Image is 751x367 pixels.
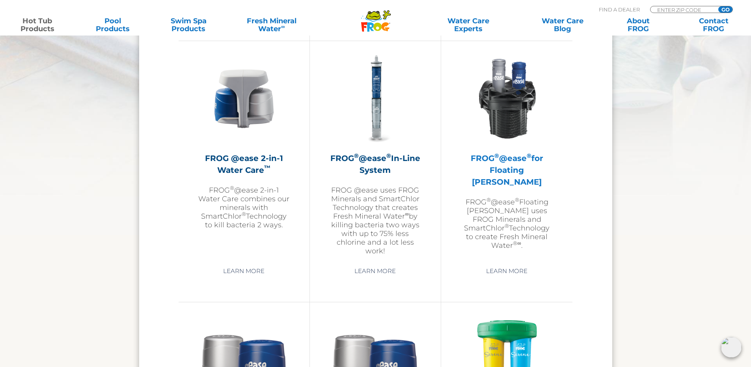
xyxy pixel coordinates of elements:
[527,152,531,159] sup: ®
[533,17,592,33] a: Water CareBlog
[461,152,553,188] h2: FROG @ease for Floating [PERSON_NAME]
[461,198,553,250] p: FROG @ease Floating [PERSON_NAME] uses FROG Minerals and SmartChlor Technology to create Fresh Mi...
[281,23,285,30] sup: ∞
[486,197,491,203] sup: ®
[405,211,409,217] sup: ∞
[198,53,290,144] img: @ease-2-in-1-Holder-v2-300x300.png
[505,223,509,229] sup: ®
[354,152,359,159] sup: ®
[198,53,290,258] a: FROG @ease 2-in-1 Water Care™FROG®@ease 2-in-1 Water Care combines our minerals with SmartChlor®T...
[345,264,405,278] a: Learn More
[330,186,421,255] p: FROG @ease uses FROG Minerals and SmartChlor Technology that creates Fresh Mineral Water by killi...
[517,240,521,246] sup: ∞
[242,211,246,217] sup: ®
[159,17,218,33] a: Swim SpaProducts
[330,53,421,258] a: FROG®@ease®In-Line SystemFROG @ease uses FROG Minerals and SmartChlor Technology that creates Fre...
[8,17,67,33] a: Hot TubProducts
[198,152,290,176] h2: FROG @ease 2-in-1 Water Care
[461,53,553,258] a: FROG®@ease®for Floating [PERSON_NAME]FROG®@ease®Floating [PERSON_NAME] uses FROG Minerals and Sma...
[264,164,270,171] sup: ™
[230,185,234,191] sup: ®
[421,17,516,33] a: Water CareExperts
[235,17,308,33] a: Fresh MineralWater∞
[330,152,421,176] h2: FROG @ease In-Line System
[214,264,274,278] a: Learn More
[477,264,537,278] a: Learn More
[684,17,743,33] a: ContactFROG
[513,240,517,246] sup: ®
[330,53,421,144] img: inline-system-300x300.png
[599,6,640,13] p: Find A Dealer
[461,53,553,144] img: InLineWeir_Front_High_inserting-v2-300x300.png
[198,186,290,229] p: FROG @ease 2-in-1 Water Care combines our minerals with SmartChlor Technology to kill bacteria 2 ...
[494,152,499,159] sup: ®
[718,6,732,13] input: GO
[721,337,742,358] img: openIcon
[609,17,667,33] a: AboutFROG
[656,6,710,13] input: Zip Code Form
[386,152,391,159] sup: ®
[84,17,142,33] a: PoolProducts
[515,197,519,203] sup: ®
